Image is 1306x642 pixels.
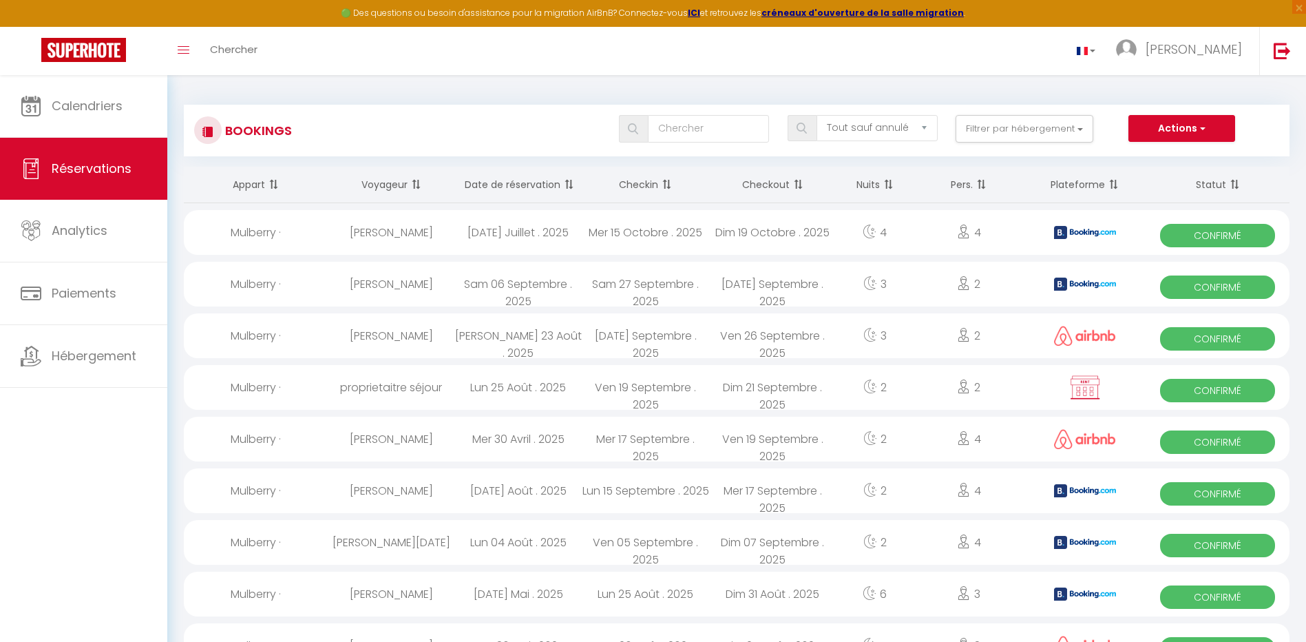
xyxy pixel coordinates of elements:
a: créneaux d'ouverture de la salle migration [761,7,964,19]
img: logout [1274,42,1291,59]
a: Chercher [200,27,268,75]
span: Hébergement [52,347,136,364]
span: [PERSON_NAME] [1146,41,1242,58]
button: Actions [1128,115,1234,143]
th: Sort by status [1146,167,1289,203]
th: Sort by nights [836,167,914,203]
span: Réservations [52,160,131,177]
a: ICI [688,7,700,19]
th: Sort by checkout [709,167,836,203]
th: Sort by rentals [184,167,328,203]
img: Super Booking [41,38,126,62]
h3: Bookings [222,115,292,146]
span: Chercher [210,42,257,56]
th: Sort by checkin [582,167,709,203]
th: Sort by guest [328,167,455,203]
button: Ouvrir le widget de chat LiveChat [11,6,52,47]
a: ... [PERSON_NAME] [1106,27,1259,75]
span: Paiements [52,284,116,302]
th: Sort by booking date [454,167,582,203]
span: Calendriers [52,97,123,114]
img: ... [1116,39,1137,60]
button: Filtrer par hébergement [956,115,1093,143]
input: Chercher [648,115,770,143]
span: Analytics [52,222,107,239]
th: Sort by channel [1024,167,1146,203]
th: Sort by people [914,167,1024,203]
